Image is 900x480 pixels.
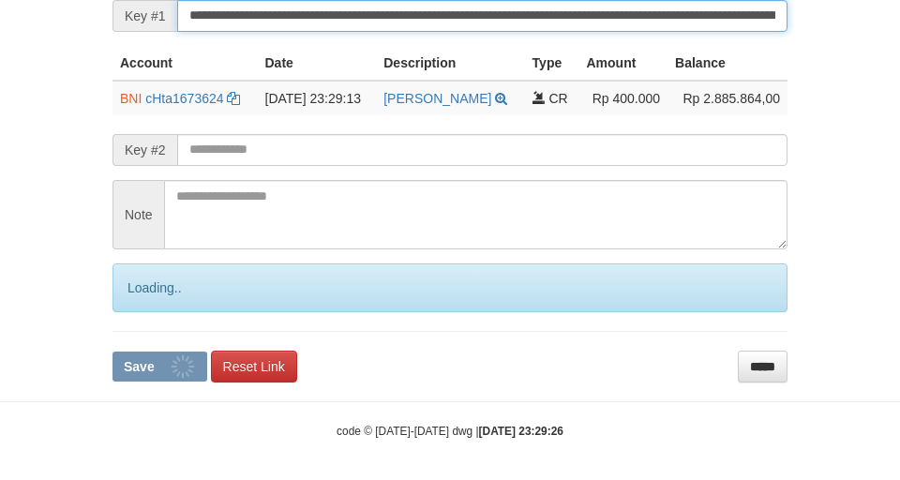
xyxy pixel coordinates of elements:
[211,351,297,382] a: Reset Link
[258,46,377,81] th: Date
[112,134,177,166] span: Key #2
[337,425,563,438] small: code © [DATE]-[DATE] dwg |
[112,180,164,249] span: Note
[145,91,223,106] a: cHta1673624
[578,81,667,115] td: Rp 400.000
[258,81,377,115] td: [DATE] 23:29:13
[667,81,787,115] td: Rp 2.885.864,00
[112,352,207,382] button: Save
[223,359,285,374] span: Reset Link
[525,46,579,81] th: Type
[112,263,787,312] div: Loading..
[376,46,524,81] th: Description
[112,46,258,81] th: Account
[383,91,491,106] a: [PERSON_NAME]
[667,46,787,81] th: Balance
[479,425,563,438] strong: [DATE] 23:29:26
[120,91,142,106] span: BNI
[227,91,240,106] a: Copy cHta1673624 to clipboard
[124,359,155,374] span: Save
[578,46,667,81] th: Amount
[548,91,567,106] span: CR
